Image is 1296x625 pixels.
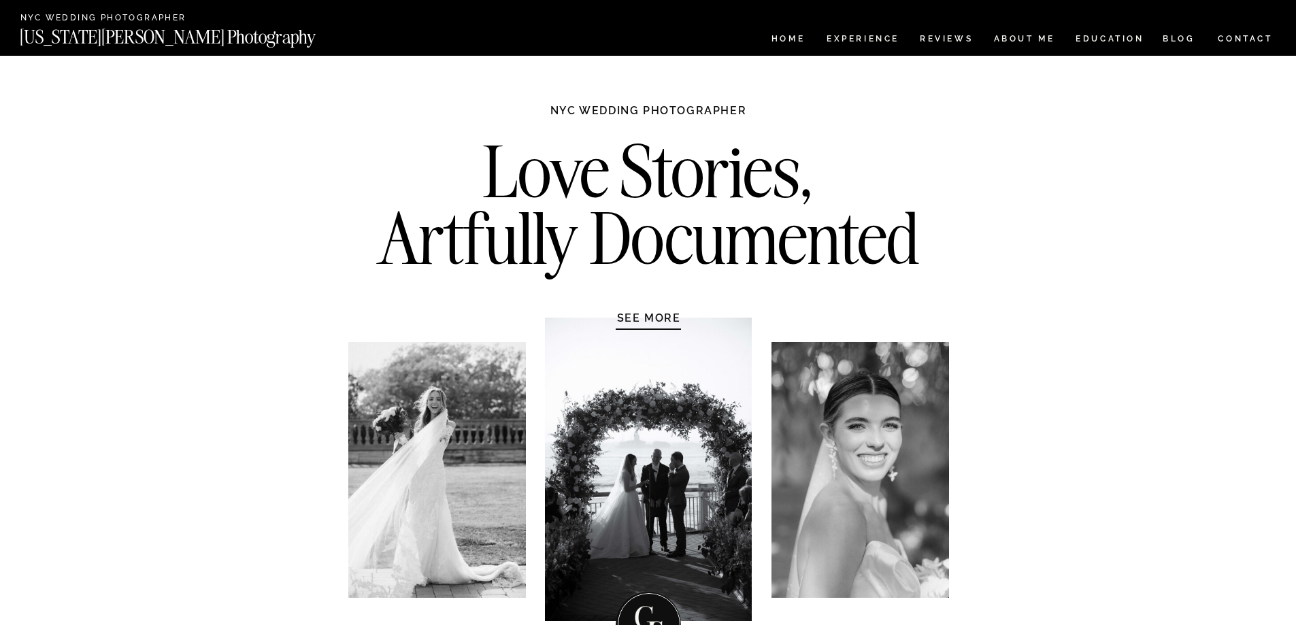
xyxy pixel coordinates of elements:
[20,28,361,39] a: [US_STATE][PERSON_NAME] Photography
[1163,35,1195,46] a: BLOG
[363,138,934,281] h2: Love Stories, Artfully Documented
[920,35,971,46] a: REVIEWS
[521,103,776,131] h1: NYC WEDDING PHOTOGRAPHER
[1217,31,1274,46] a: CONTACT
[993,35,1055,46] a: ABOUT ME
[584,311,714,324] a: SEE MORE
[827,35,898,46] a: Experience
[20,14,225,24] a: NYC Wedding Photographer
[769,35,808,46] a: HOME
[1074,35,1146,46] a: EDUCATION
